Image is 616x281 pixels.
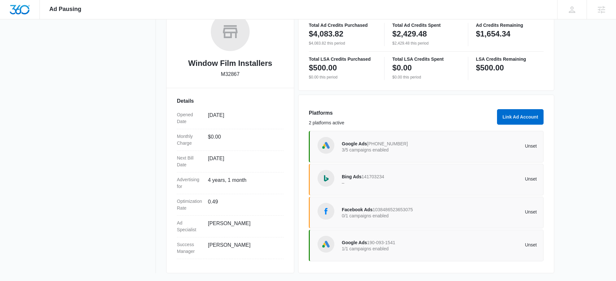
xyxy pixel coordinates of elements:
div: Optimization Rate0.49 [177,194,284,216]
div: Success Manager[PERSON_NAME] [177,237,284,259]
p: Unset [439,243,537,247]
p: $500.00 [476,63,504,73]
img: Google Ads [321,239,331,249]
div: Advertising for4 years, 1 month [177,172,284,194]
dt: Opened Date [177,111,203,125]
span: Bing Ads [342,174,362,179]
span: [PHONE_NUMBER] [367,141,408,146]
p: $0.00 [392,63,412,73]
dt: Success Manager [177,241,203,255]
p: $0.00 this period [392,74,460,80]
p: Total Ad Credits Spent [392,23,460,27]
p: 3/5 campaigns enabled [342,148,439,152]
dd: [PERSON_NAME] [208,241,278,255]
a: Bing AdsBing Ads141703234–Unset [309,164,544,195]
span: 190-093-1541 [367,240,395,245]
p: 2 platforms active [309,120,493,126]
span: Ad Pausing [49,6,81,13]
dd: [DATE] [208,155,278,168]
div: Monthly Charge$0.00 [177,129,284,151]
p: Total Ad Credits Purchased [309,23,376,27]
img: Bing Ads [321,173,331,183]
dd: 0.49 [208,198,278,212]
p: $500.00 [309,63,337,73]
h3: Details [177,97,284,105]
img: Google Ads [321,140,331,150]
a: Facebook AdsFacebook Ads10384865236530750/1 campaigns enabledUnset [309,197,544,228]
dd: 4 years, 1 month [208,176,278,190]
p: Total LSA Credits Spent [392,57,460,61]
p: 0/1 campaigns enabled [342,213,439,218]
dt: Next Bill Date [177,155,203,168]
button: Link Ad Account [497,109,544,125]
p: Unset [439,144,537,148]
p: Total LSA Credits Purchased [309,57,376,61]
p: – [342,181,439,185]
p: 1/1 campaigns enabled [342,246,439,251]
span: 1038486523653075 [373,207,413,212]
h3: Platforms [309,109,493,117]
div: Opened Date[DATE] [177,108,284,129]
p: $2,429.48 [392,29,427,39]
div: Ad Specialist[PERSON_NAME] [177,216,284,237]
p: $0.00 this period [309,74,376,80]
p: Unset [439,210,537,214]
dt: Optimization Rate [177,198,203,212]
span: 141703234 [362,174,384,179]
p: Unset [439,177,537,181]
dd: $0.00 [208,133,278,147]
dd: [DATE] [208,111,278,125]
p: $4,083.82 this period [309,40,376,46]
p: Ad Credits Remaining [476,23,544,27]
h2: Window Film Installers [188,57,272,69]
a: Google AdsGoogle Ads[PHONE_NUMBER]3/5 campaigns enabledUnset [309,131,544,162]
a: Google AdsGoogle Ads190-093-15411/1 campaigns enabledUnset [309,230,544,261]
p: $1,654.34 [476,29,511,39]
p: $4,083.82 [309,29,343,39]
img: Facebook Ads [321,206,331,216]
dt: Monthly Charge [177,133,203,147]
dt: Ad Specialist [177,220,203,233]
p: $2,429.48 this period [392,40,460,46]
p: M32867 [221,70,240,78]
p: LSA Credits Remaining [476,57,544,61]
div: Next Bill Date[DATE] [177,151,284,172]
span: Facebook Ads [342,207,373,212]
span: Google Ads [342,240,367,245]
span: Google Ads [342,141,367,146]
dt: Advertising for [177,176,203,190]
dd: [PERSON_NAME] [208,220,278,233]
